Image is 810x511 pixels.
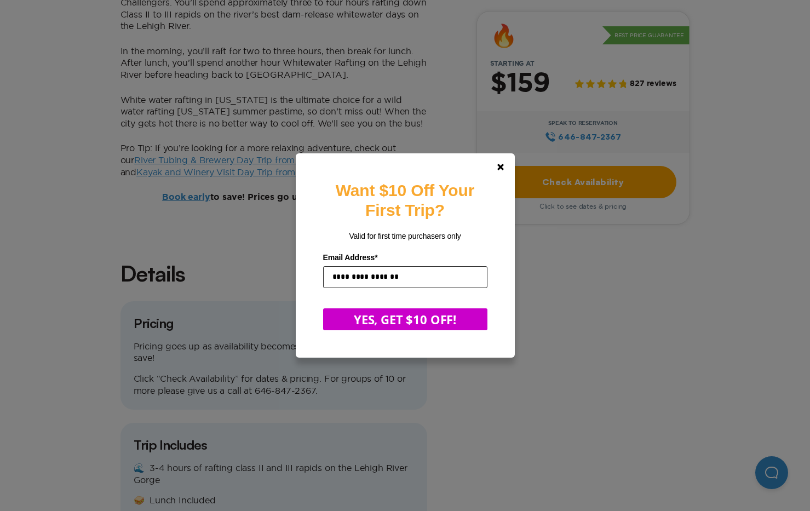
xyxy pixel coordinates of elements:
span: Required [375,253,377,262]
strong: Want $10 Off Your First Trip? [336,181,474,219]
label: Email Address [323,249,487,266]
a: Close [487,154,514,180]
button: YES, GET $10 OFF! [323,308,487,330]
span: Valid for first time purchasers only [349,232,461,240]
